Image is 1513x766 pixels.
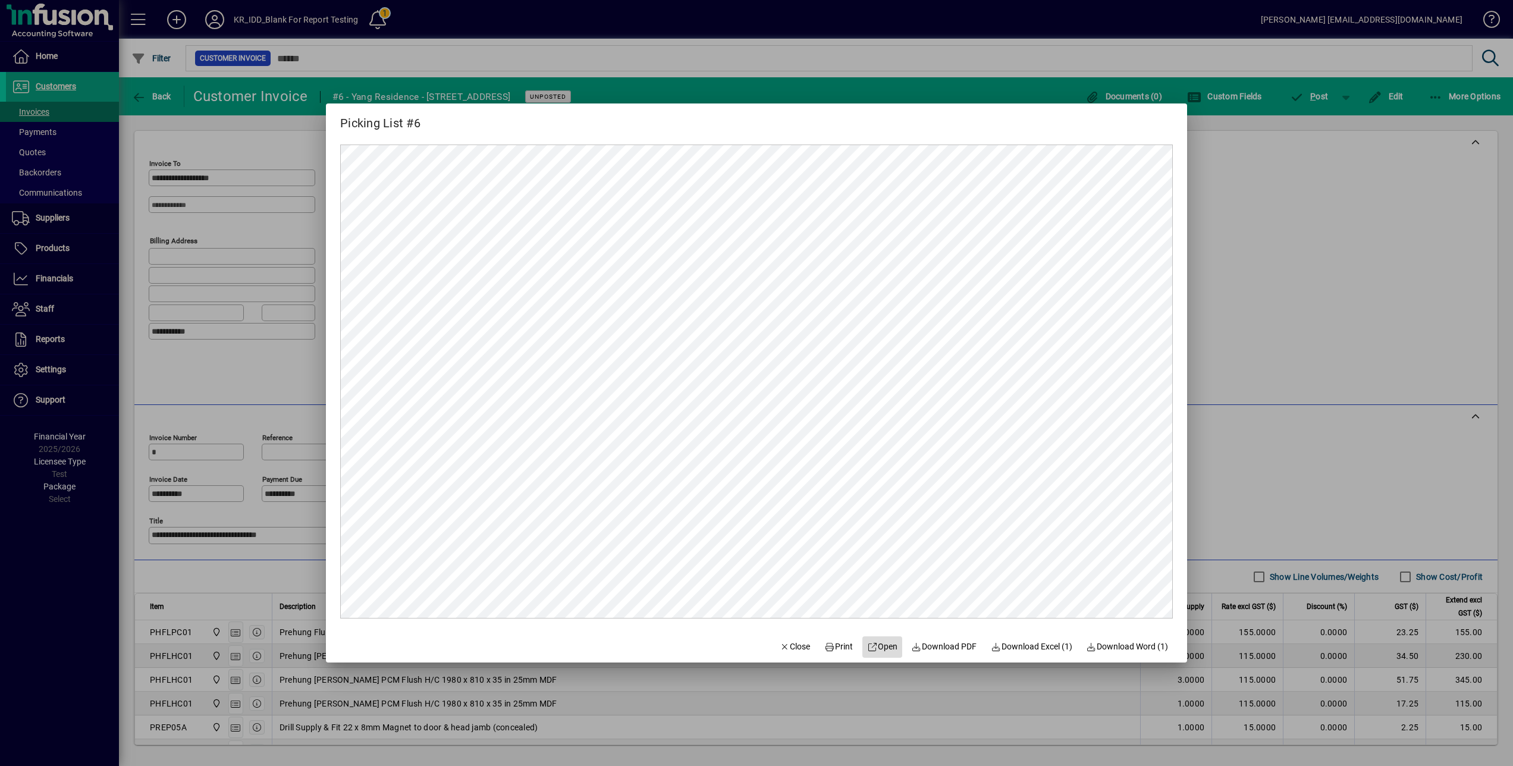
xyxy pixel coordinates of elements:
button: Print [820,636,858,658]
span: Download Excel (1) [991,641,1072,653]
button: Close [775,636,815,658]
button: Download Word (1) [1082,636,1173,658]
a: Download PDF [907,636,982,658]
a: Open [862,636,902,658]
button: Download Excel (1) [986,636,1077,658]
h2: Picking List #6 [326,103,435,133]
span: Close [780,641,811,653]
span: Download PDF [912,641,977,653]
span: Open [867,641,897,653]
span: Download Word (1) [1087,641,1169,653]
span: Print [824,641,853,653]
